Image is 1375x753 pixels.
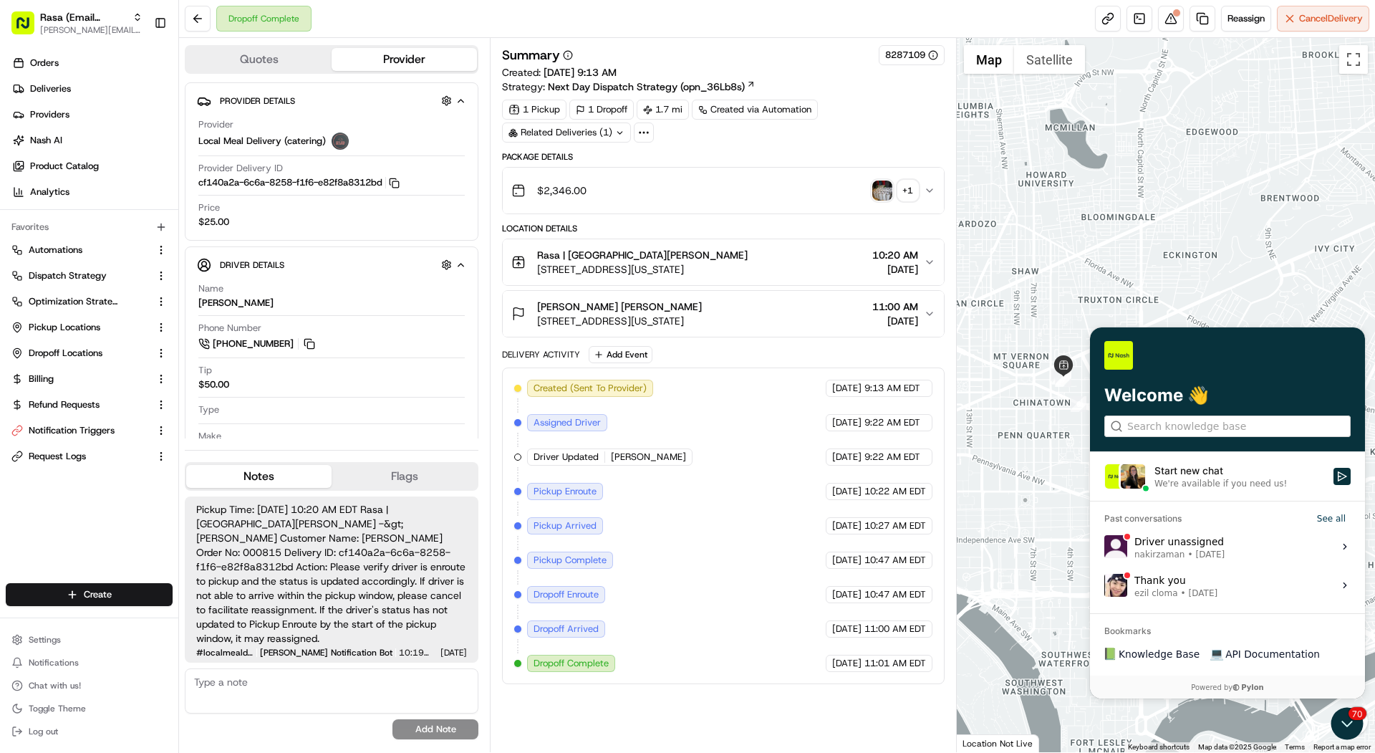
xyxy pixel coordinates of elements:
span: Provider Delivery ID [198,162,283,175]
span: Provider Details [220,95,295,107]
span: 9:22 AM EDT [864,416,920,429]
span: Rasa | [GEOGRAPHIC_DATA][PERSON_NAME] [537,248,748,262]
div: 2 [1051,368,1066,384]
span: Driver Details [220,259,284,271]
span: 10:22 AM EDT [864,485,926,498]
div: [PERSON_NAME] [198,297,274,310]
span: Dropoff Locations [29,347,102,360]
button: Pickup Locations [6,316,173,339]
a: Pickup Locations [11,321,150,334]
button: Log out [6,721,173,742]
button: Optimization Strategy [6,290,173,313]
span: [PERSON_NAME][EMAIL_ADDRESS][DOMAIN_NAME] [40,24,143,36]
button: Refund Requests [6,393,173,416]
span: 11:01 AM EDT [864,657,926,670]
span: [DATE] [832,519,862,532]
div: + 1 [898,181,918,201]
span: $25.00 [198,216,229,229]
button: Provider Details [197,89,466,112]
div: 1 Pickup [502,100,566,120]
span: Provider [198,118,233,131]
span: [PERSON_NAME] Notification Bot [260,648,392,657]
h3: Summary [502,49,560,62]
a: Notification Triggers [11,424,150,437]
span: Created (Sent To Provider) [534,382,647,395]
span: 11:00 AM [872,299,918,314]
span: [PHONE_NUMBER] [213,337,294,350]
button: Toggle fullscreen view [1339,45,1368,74]
a: Billing [11,373,150,385]
div: 6 [1071,396,1086,412]
div: Location Not Live [957,734,1039,752]
span: Notification Triggers [29,424,115,437]
img: photo_proof_of_pickup image [872,181,892,201]
span: [DATE] [832,554,862,567]
button: Notes [186,465,332,488]
span: Billing [29,373,54,385]
div: Location Details [502,223,944,234]
span: Make [198,430,221,443]
span: Assigned Driver [534,416,601,429]
span: Tip [198,364,212,377]
span: Dropoff Enroute [534,588,599,601]
span: Chat with us! [29,680,81,691]
span: [DATE] 9:13 AM [544,66,617,79]
a: Nash AI [6,129,178,152]
span: Pickup Locations [29,321,100,334]
span: Providers [30,108,69,121]
span: 10:20 AM [872,248,918,262]
span: Phone Number [198,322,261,335]
a: Dropoff Locations [11,347,150,360]
a: #localmealdelivery_nash [196,648,254,657]
span: Optimization Strategy [29,295,119,308]
button: Add Event [589,346,652,363]
span: Deliveries [30,82,71,95]
span: Created: [502,65,617,80]
span: Pickup Time: [DATE] 10:20 AM EDT Rasa | [GEOGRAPHIC_DATA][PERSON_NAME] -&gt; [PERSON_NAME] Custom... [196,502,467,646]
span: Nash AI [30,134,62,147]
span: 11:00 AM EDT [864,623,926,636]
button: Dispatch Strategy [6,264,173,287]
span: [DATE] [872,262,918,277]
div: Created via Automation [692,100,818,120]
iframe: Open customer support [1329,706,1368,744]
span: [PERSON_NAME] [611,451,686,464]
span: Dispatch Strategy [29,269,107,282]
span: 10:27 AM EDT [864,519,926,532]
button: Request Logs [6,445,173,468]
span: Type [198,403,219,416]
button: CancelDelivery [1277,6,1369,32]
span: 9:22 AM EDT [864,451,920,464]
div: 3 [1052,369,1068,385]
span: Cancel Delivery [1299,12,1363,25]
span: Rasa (Email Parsing) [40,10,127,24]
span: Notifications [29,657,79,668]
button: Notification Triggers [6,419,173,442]
span: Log out [29,726,58,737]
span: Automations [29,244,82,256]
span: Driver Updated [534,451,599,464]
button: 8287109 [885,49,938,62]
span: 10:47 AM EDT [864,554,926,567]
div: Delivery Activity [502,349,580,360]
span: 9:13 AM EDT [864,382,920,395]
button: Rasa | [GEOGRAPHIC_DATA][PERSON_NAME][STREET_ADDRESS][US_STATE]10:20 AM[DATE] [503,239,943,285]
span: [DATE] [440,648,467,657]
span: Next Day Dispatch Strategy (opn_36Lb8s) [548,80,745,94]
span: Request Logs [29,450,86,463]
img: Google [960,734,1008,752]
